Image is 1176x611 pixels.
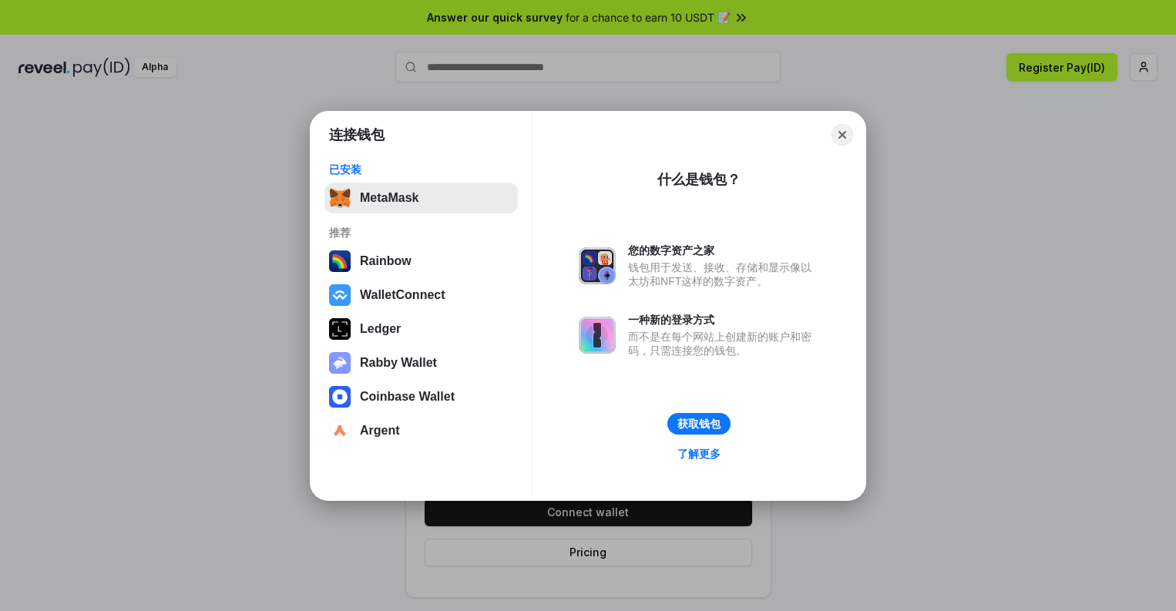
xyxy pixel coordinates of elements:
img: svg+xml,%3Csvg%20width%3D%22120%22%20height%3D%22120%22%20viewBox%3D%220%200%20120%20120%22%20fil... [329,250,351,272]
button: 获取钱包 [667,413,731,435]
img: svg+xml,%3Csvg%20xmlns%3D%22http%3A%2F%2Fwww.w3.org%2F2000%2Fsvg%22%20fill%3D%22none%22%20viewBox... [329,352,351,374]
div: 您的数字资产之家 [628,243,819,257]
button: Close [832,124,853,146]
div: Rainbow [360,254,412,268]
div: Ledger [360,322,401,336]
div: Coinbase Wallet [360,390,455,404]
div: Argent [360,424,400,438]
div: 已安装 [329,163,513,176]
div: 推荐 [329,226,513,240]
div: 一种新的登录方式 [628,313,819,327]
button: Coinbase Wallet [324,381,518,412]
div: WalletConnect [360,288,445,302]
a: 了解更多 [668,444,730,464]
img: svg+xml,%3Csvg%20fill%3D%22none%22%20height%3D%2233%22%20viewBox%3D%220%200%2035%2033%22%20width%... [329,187,351,209]
img: svg+xml,%3Csvg%20width%3D%2228%22%20height%3D%2228%22%20viewBox%3D%220%200%2028%2028%22%20fill%3D... [329,284,351,306]
button: Rabby Wallet [324,347,518,378]
button: Argent [324,415,518,446]
img: svg+xml,%3Csvg%20xmlns%3D%22http%3A%2F%2Fwww.w3.org%2F2000%2Fsvg%22%20fill%3D%22none%22%20viewBox... [579,317,616,354]
div: 获取钱包 [677,417,721,431]
div: Rabby Wallet [360,356,437,370]
div: 什么是钱包？ [657,170,741,189]
img: svg+xml,%3Csvg%20width%3D%2228%22%20height%3D%2228%22%20viewBox%3D%220%200%2028%2028%22%20fill%3D... [329,420,351,441]
img: svg+xml,%3Csvg%20xmlns%3D%22http%3A%2F%2Fwww.w3.org%2F2000%2Fsvg%22%20fill%3D%22none%22%20viewBox... [579,247,616,284]
button: Ledger [324,314,518,344]
button: Rainbow [324,246,518,277]
h1: 连接钱包 [329,126,385,144]
img: svg+xml,%3Csvg%20xmlns%3D%22http%3A%2F%2Fwww.w3.org%2F2000%2Fsvg%22%20width%3D%2228%22%20height%3... [329,318,351,340]
img: svg+xml,%3Csvg%20width%3D%2228%22%20height%3D%2228%22%20viewBox%3D%220%200%2028%2028%22%20fill%3D... [329,386,351,408]
div: 而不是在每个网站上创建新的账户和密码，只需连接您的钱包。 [628,330,819,358]
div: MetaMask [360,191,418,205]
button: MetaMask [324,183,518,213]
div: 了解更多 [677,447,721,461]
button: WalletConnect [324,280,518,311]
div: 钱包用于发送、接收、存储和显示像以太坊和NFT这样的数字资产。 [628,260,819,288]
